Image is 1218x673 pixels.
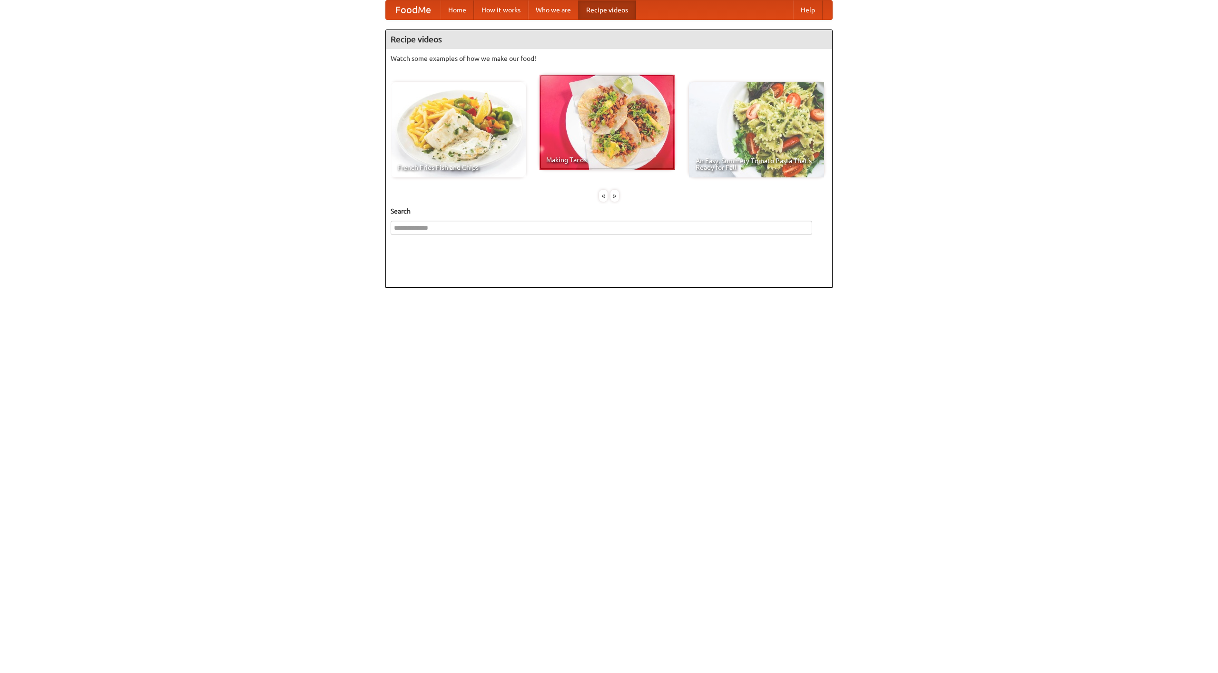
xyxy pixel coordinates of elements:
[391,206,827,216] h5: Search
[610,190,619,202] div: »
[689,82,824,177] a: An Easy, Summery Tomato Pasta That's Ready for Fall
[540,75,675,170] a: Making Tacos
[386,30,832,49] h4: Recipe videos
[546,156,668,163] span: Making Tacos
[386,0,441,20] a: FoodMe
[391,82,526,177] a: French Fries Fish and Chips
[696,157,817,171] span: An Easy, Summery Tomato Pasta That's Ready for Fall
[579,0,636,20] a: Recipe videos
[528,0,579,20] a: Who we are
[599,190,608,202] div: «
[474,0,528,20] a: How it works
[397,164,519,171] span: French Fries Fish and Chips
[391,54,827,63] p: Watch some examples of how we make our food!
[441,0,474,20] a: Home
[793,0,823,20] a: Help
